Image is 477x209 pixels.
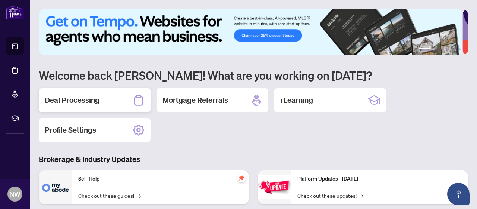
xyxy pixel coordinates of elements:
span: NW [9,189,20,199]
span: → [360,191,363,200]
span: → [137,191,141,200]
span: pushpin [237,173,246,182]
button: 3 [440,48,443,51]
button: 1 [419,48,431,51]
h2: rLearning [280,95,313,105]
button: 5 [452,48,455,51]
button: Open asap [447,183,470,205]
h2: Deal Processing [45,95,99,105]
h1: Welcome back [PERSON_NAME]! What are you working on [DATE]? [39,68,468,82]
p: Self-Help [78,175,243,183]
img: logo [6,6,24,19]
p: Platform Updates - [DATE] [297,175,462,183]
h2: Profile Settings [45,125,96,135]
img: Platform Updates - June 23, 2025 [258,175,291,199]
button: 2 [434,48,437,51]
h2: Mortgage Referrals [162,95,228,105]
h3: Brokerage & Industry Updates [39,154,468,165]
img: Self-Help [39,170,72,204]
a: Check out these guides!→ [78,191,141,200]
button: 4 [446,48,449,51]
img: Slide 0 [39,9,462,55]
button: 6 [458,48,461,51]
a: Check out these updates!→ [297,191,363,200]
